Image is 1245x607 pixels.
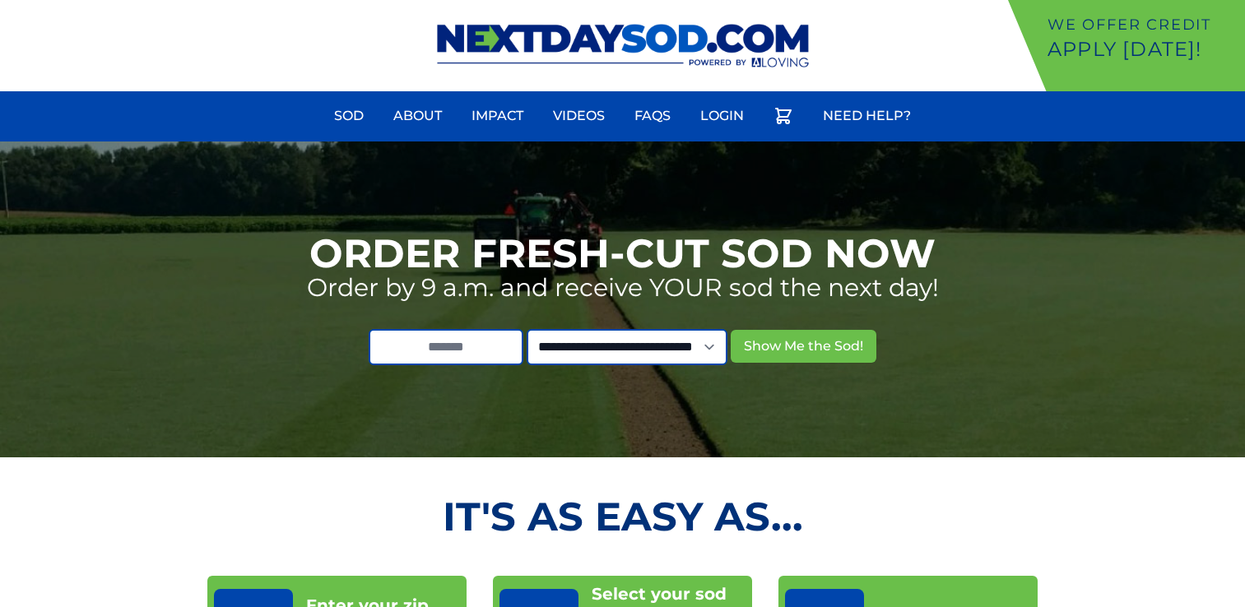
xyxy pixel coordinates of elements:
h2: It's as Easy As... [207,497,1038,536]
p: Apply [DATE]! [1048,36,1238,63]
a: Videos [543,96,615,136]
a: Impact [462,96,533,136]
p: Order by 9 a.m. and receive YOUR sod the next day! [307,273,939,303]
a: Login [690,96,754,136]
p: We offer Credit [1048,13,1238,36]
button: Show Me the Sod! [731,330,876,363]
a: Need Help? [813,96,921,136]
a: Sod [324,96,374,136]
a: About [383,96,452,136]
a: FAQs [625,96,681,136]
h1: Order Fresh-Cut Sod Now [309,234,936,273]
